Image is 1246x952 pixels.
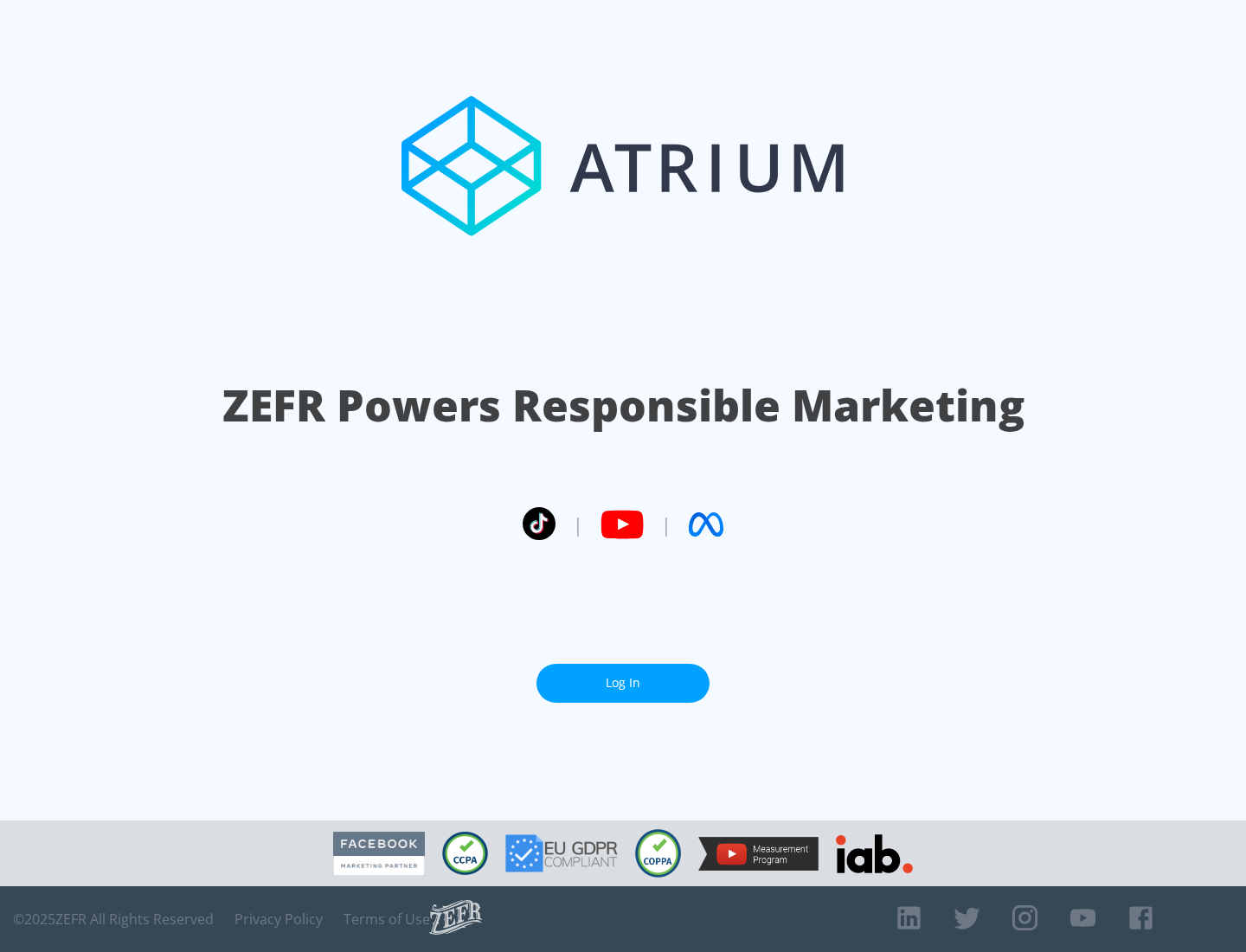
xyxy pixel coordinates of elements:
img: YouTube Measurement Program [698,837,819,871]
span: © 2025 ZEFR All Rights Reserved [13,910,214,928]
img: IAB [836,834,913,873]
h1: ZEFR Powers Responsible Marketing [222,376,1024,435]
img: COPPA Compliant [635,829,681,878]
a: Log In [536,664,710,703]
img: CCPA Compliant [442,832,488,875]
a: Terms of Use [344,910,430,928]
img: Facebook Marketing Partner [333,832,425,876]
span: | [661,511,671,537]
img: GDPR Compliant [505,834,618,872]
a: Privacy Policy [234,910,323,928]
span: | [573,511,583,537]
